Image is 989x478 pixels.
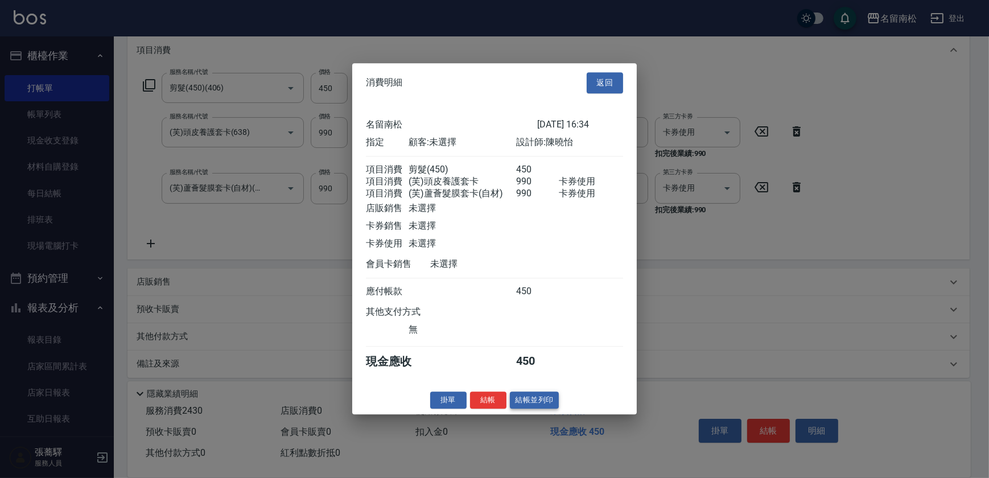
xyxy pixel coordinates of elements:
div: 店販銷售 [366,203,409,215]
div: 450 [516,286,559,298]
button: 結帳 [470,392,506,409]
div: 現金應收 [366,354,430,369]
div: 未選擇 [409,238,516,250]
div: (芙)蘆薈髮膜套卡(自材) [409,188,516,200]
div: 卡券銷售 [366,220,409,232]
div: 項目消費 [366,164,409,176]
span: 消費明細 [366,77,402,89]
div: 項目消費 [366,188,409,200]
div: 卡券使用 [559,188,623,200]
button: 返回 [587,72,623,93]
div: 無 [409,324,516,336]
div: 卡券使用 [559,176,623,188]
div: 卡券使用 [366,238,409,250]
div: [DATE] 16:34 [537,119,623,131]
div: 名留南松 [366,119,537,131]
div: 未選擇 [430,258,537,270]
div: 其他支付方式 [366,306,452,318]
div: 會員卡銷售 [366,258,430,270]
div: 設計師: 陳曉怡 [516,137,623,149]
div: 應付帳款 [366,286,409,298]
div: 指定 [366,137,409,149]
div: 990 [516,176,559,188]
button: 結帳並列印 [510,392,559,409]
div: 990 [516,188,559,200]
div: 未選擇 [409,220,516,232]
div: (芙)頭皮養護套卡 [409,176,516,188]
div: 450 [516,354,559,369]
div: 未選擇 [409,203,516,215]
div: 剪髮(450) [409,164,516,176]
div: 項目消費 [366,176,409,188]
button: 掛單 [430,392,467,409]
div: 顧客: 未選擇 [409,137,516,149]
div: 450 [516,164,559,176]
